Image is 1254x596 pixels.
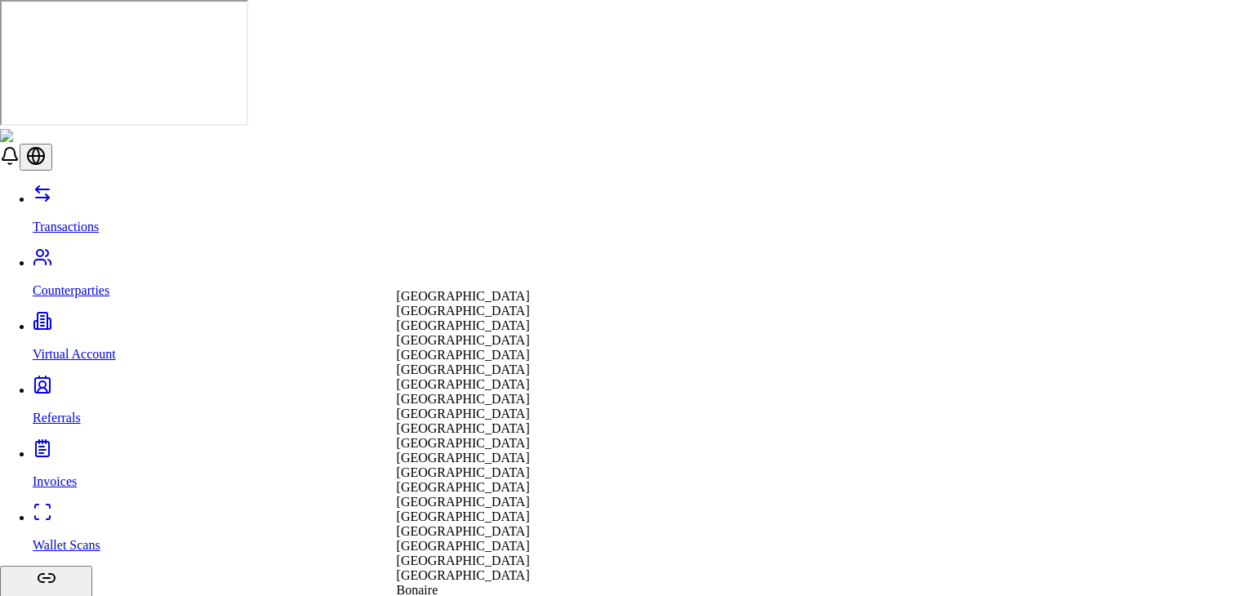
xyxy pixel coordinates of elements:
span: [GEOGRAPHIC_DATA] [397,392,530,406]
span: [GEOGRAPHIC_DATA] [397,509,530,523]
span: [GEOGRAPHIC_DATA] [397,377,530,391]
span: [GEOGRAPHIC_DATA] [397,539,530,553]
span: [GEOGRAPHIC_DATA] [397,451,530,465]
span: [GEOGRAPHIC_DATA] [397,436,530,450]
span: [GEOGRAPHIC_DATA] [397,568,530,582]
p: Wallet Scans [33,538,1254,553]
span: [GEOGRAPHIC_DATA] [397,465,530,479]
span: [GEOGRAPHIC_DATA] [397,318,530,332]
span: [GEOGRAPHIC_DATA] [397,304,530,318]
p: Virtual Account [33,347,1254,362]
span: [GEOGRAPHIC_DATA] [397,289,530,303]
span: [GEOGRAPHIC_DATA] [397,421,530,435]
p: Invoices [33,474,1254,489]
span: [GEOGRAPHIC_DATA] [397,480,530,494]
span: [GEOGRAPHIC_DATA] [397,333,530,347]
span: [GEOGRAPHIC_DATA] [397,554,530,567]
span: [GEOGRAPHIC_DATA] [397,348,530,362]
span: [GEOGRAPHIC_DATA] [397,495,530,509]
span: [GEOGRAPHIC_DATA] [397,362,530,376]
span: [GEOGRAPHIC_DATA] [397,524,530,538]
p: Counterparties [33,283,1254,298]
span: [GEOGRAPHIC_DATA] [397,407,530,420]
p: Referrals [33,411,1254,425]
p: Transactions [33,220,1254,234]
